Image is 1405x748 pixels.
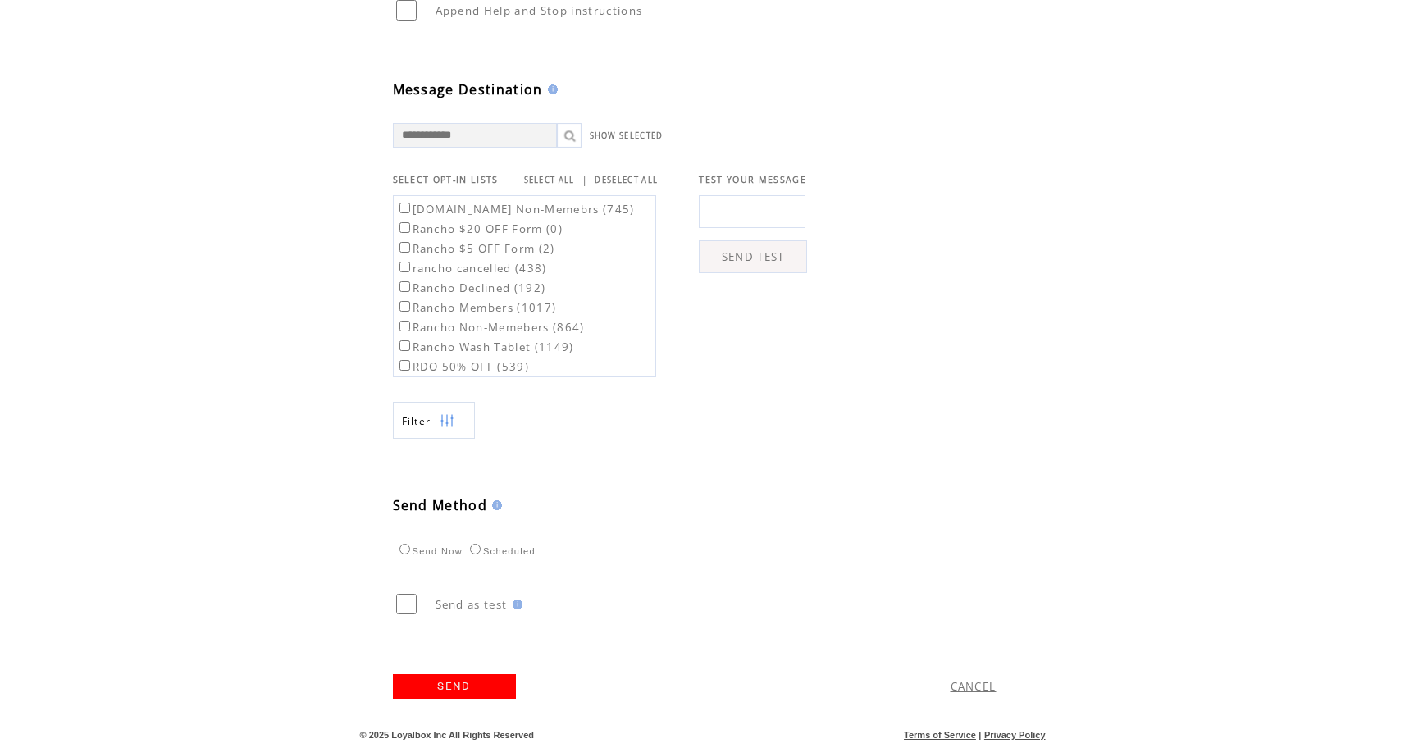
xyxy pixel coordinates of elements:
[904,730,976,740] a: Terms of Service
[978,730,981,740] span: |
[402,414,431,428] span: Show filters
[396,359,530,374] label: RDO 50% OFF (539)
[399,203,410,213] input: [DOMAIN_NAME] Non-Memebrs (745)
[436,597,508,612] span: Send as test
[595,175,658,185] a: DESELECT ALL
[393,80,543,98] span: Message Destination
[396,221,563,236] label: Rancho $20 OFF Form (0)
[951,679,997,694] a: CANCEL
[524,175,575,185] a: SELECT ALL
[396,241,555,256] label: Rancho $5 OFF Form (2)
[984,730,1046,740] a: Privacy Policy
[360,730,535,740] span: © 2025 Loyalbox Inc All Rights Reserved
[440,403,454,440] img: filters.png
[699,240,807,273] a: SEND TEST
[436,3,643,18] span: Append Help and Stop instructions
[487,500,502,510] img: help.gif
[396,280,546,295] label: Rancho Declined (192)
[466,546,536,556] label: Scheduled
[393,674,516,699] a: SEND
[393,496,488,514] span: Send Method
[396,340,574,354] label: Rancho Wash Tablet (1149)
[393,174,499,185] span: SELECT OPT-IN LISTS
[399,544,410,554] input: Send Now
[399,222,410,233] input: Rancho $20 OFF Form (0)
[396,300,557,315] label: Rancho Members (1017)
[399,242,410,253] input: Rancho $5 OFF Form (2)
[396,202,635,217] label: [DOMAIN_NAME] Non-Memebrs (745)
[470,544,481,554] input: Scheduled
[399,360,410,371] input: RDO 50% OFF (539)
[395,546,463,556] label: Send Now
[399,321,410,331] input: Rancho Non-Memebers (864)
[396,320,585,335] label: Rancho Non-Memebers (864)
[393,402,475,439] a: Filter
[399,281,410,292] input: Rancho Declined (192)
[543,84,558,94] img: help.gif
[582,172,588,187] span: |
[699,174,806,185] span: TEST YOUR MESSAGE
[508,600,522,609] img: help.gif
[399,262,410,272] input: rancho cancelled (438)
[396,261,547,276] label: rancho cancelled (438)
[590,130,664,141] a: SHOW SELECTED
[399,340,410,351] input: Rancho Wash Tablet (1149)
[399,301,410,312] input: Rancho Members (1017)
